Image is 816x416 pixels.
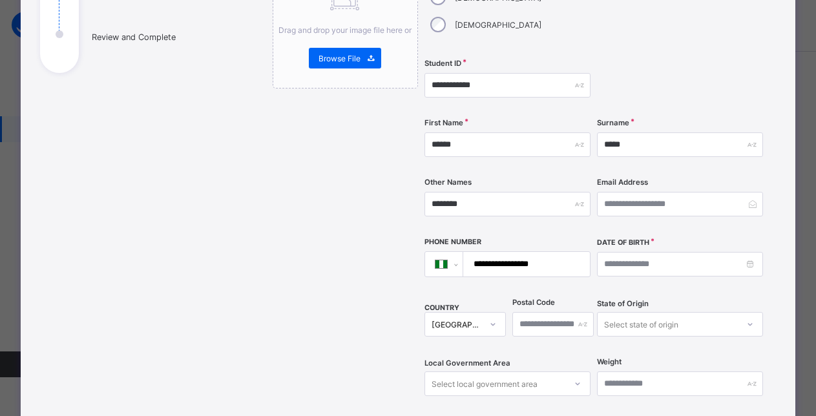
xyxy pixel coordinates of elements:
div: [GEOGRAPHIC_DATA] [432,320,482,329]
span: Drag and drop your image file here or [278,25,412,35]
div: Select state of origin [604,312,678,337]
label: Email Address [597,178,648,187]
label: Student ID [424,59,461,68]
label: Surname [597,118,629,127]
span: State of Origin [597,299,649,308]
span: Local Government Area [424,359,510,368]
label: First Name [424,118,463,127]
label: Phone Number [424,238,481,246]
label: Other Names [424,178,472,187]
span: COUNTRY [424,304,459,312]
label: Weight [597,357,622,366]
span: Browse File [319,54,361,63]
div: Select local government area [432,371,538,396]
label: Date of Birth [597,238,649,247]
label: [DEMOGRAPHIC_DATA] [455,20,541,30]
label: Postal Code [512,298,555,307]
